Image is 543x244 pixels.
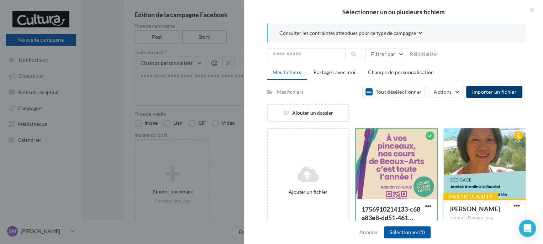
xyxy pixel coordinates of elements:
[407,50,441,58] button: Réinitialiser
[362,86,425,98] button: Tout désélectionner
[449,205,500,213] span: Annick Ameline
[279,29,422,38] button: Consulter les contraintes attendues pour ce type de campagne
[273,69,301,75] span: Mes fichiers
[279,30,416,37] span: Consulter les contraintes attendues pour ce type de campagne
[271,188,346,196] div: Ajouter un fichier
[434,89,452,95] span: Actions
[443,193,498,201] div: Particularité
[466,86,522,98] button: Importer un fichier
[365,48,407,60] button: Filtrer par
[277,88,304,95] div: Mes fichiers
[255,9,532,15] h2: Sélectionner un ou plusieurs fichiers
[268,109,348,116] div: Ajouter un dossier
[419,229,425,235] span: (1)
[449,215,520,221] div: Format d'image: png
[384,226,431,238] button: Sélectionner(1)
[368,69,434,75] span: Champs de personnalisation
[362,205,420,222] span: 1756910214133-c68a83e8-dd51-4614-805a-7e2a40d048b6_1
[428,86,463,98] button: Actions
[313,69,355,75] span: Partagés avec moi
[519,220,536,237] div: Open Intercom Messenger
[357,228,381,237] button: Annuler
[472,89,517,95] span: Importer un fichier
